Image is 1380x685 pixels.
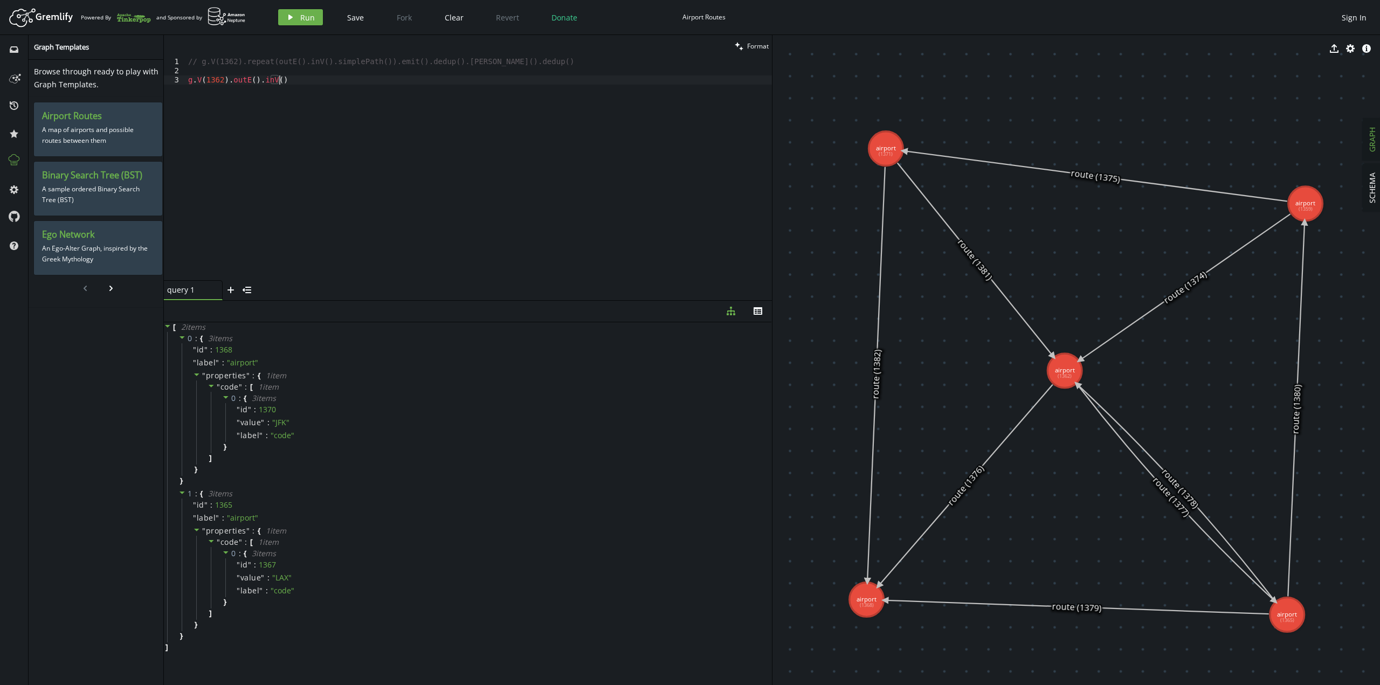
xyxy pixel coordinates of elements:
span: id [240,405,248,414]
span: : [245,382,247,392]
span: } [222,597,226,607]
span: } [193,620,197,629]
span: : [210,500,212,510]
span: 1 [188,488,192,499]
p: A map of airports and possible routes between them [42,122,154,149]
div: 1370 [259,405,276,414]
span: code [220,537,239,547]
span: " [237,585,240,596]
span: Sign In [1342,12,1367,23]
span: Donate [551,12,577,23]
span: id [240,560,248,570]
span: : [210,345,212,355]
span: " code " [271,430,294,440]
button: Format [732,35,772,57]
span: 1 item [266,370,286,380]
span: { [200,489,203,499]
span: { [200,334,203,343]
span: { [244,549,246,558]
tspan: (1365) [1280,617,1294,624]
div: 1 [164,57,186,66]
tspan: airport [857,595,877,603]
span: " [204,500,208,510]
span: [ [250,537,253,547]
span: " JFK " [272,417,289,427]
span: id [197,345,204,355]
span: " [237,559,240,570]
span: 1 item [258,382,279,392]
span: 0 [231,548,236,558]
span: } [193,465,197,474]
span: Graph Templates [34,42,89,52]
span: " [261,572,265,583]
span: Clear [445,12,464,23]
span: " [193,513,197,523]
text: route (1379) [1052,600,1102,614]
span: " [202,370,206,380]
span: " [204,344,208,355]
tspan: (1359) [1299,206,1313,213]
span: " [237,417,240,427]
span: ] [208,453,212,463]
span: : [266,586,268,596]
span: } [178,476,183,486]
span: " [216,357,219,368]
span: " [237,572,240,583]
span: " [259,585,263,596]
button: Revert [488,9,527,25]
span: value [240,418,261,427]
div: 1368 [215,345,232,355]
span: 2 item s [181,322,205,332]
div: 3 [164,75,186,85]
span: " airport " [227,357,258,368]
span: id [197,500,204,510]
h3: Binary Search Tree (BST) [42,170,154,181]
text: route (1382) [869,349,883,399]
span: [ [250,382,253,392]
span: " [202,525,206,536]
span: : [266,431,268,440]
span: properties [206,525,246,536]
text: route (1380) [1289,384,1303,434]
div: 2 [164,66,186,75]
span: : [239,549,241,558]
span: label [197,358,216,368]
img: AWS Neptune [208,7,246,26]
span: " [216,513,219,523]
span: " [193,357,197,368]
span: " [246,525,250,536]
span: : [195,489,198,499]
tspan: airport [1277,610,1297,618]
span: label [240,586,260,596]
tspan: airport [875,144,895,152]
span: " LAX " [272,572,292,583]
p: A sample ordered Binary Search Tree (BST) [42,181,154,208]
span: " airport " [227,513,258,523]
button: Donate [543,9,585,25]
span: : [245,537,247,547]
tspan: airport [1295,199,1315,207]
span: code [220,382,239,392]
span: " [217,537,220,547]
span: " [239,537,243,547]
span: } [178,631,183,641]
span: " [237,430,240,440]
span: ] [208,608,212,618]
span: " [259,430,263,440]
button: Fork [388,9,420,25]
button: Clear [437,9,472,25]
div: 1367 [259,560,276,570]
div: 1365 [215,500,232,510]
span: Browse through ready to play with Graph Templates. [34,66,158,89]
span: { [258,526,260,536]
span: " [246,370,250,380]
span: { [244,393,246,403]
span: " [261,417,265,427]
span: " [239,382,243,392]
div: Powered By [81,8,151,27]
span: 0 [188,333,192,343]
span: 1 item [266,525,286,536]
span: 0 [231,393,236,403]
span: Format [747,41,769,51]
span: { [258,371,260,380]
